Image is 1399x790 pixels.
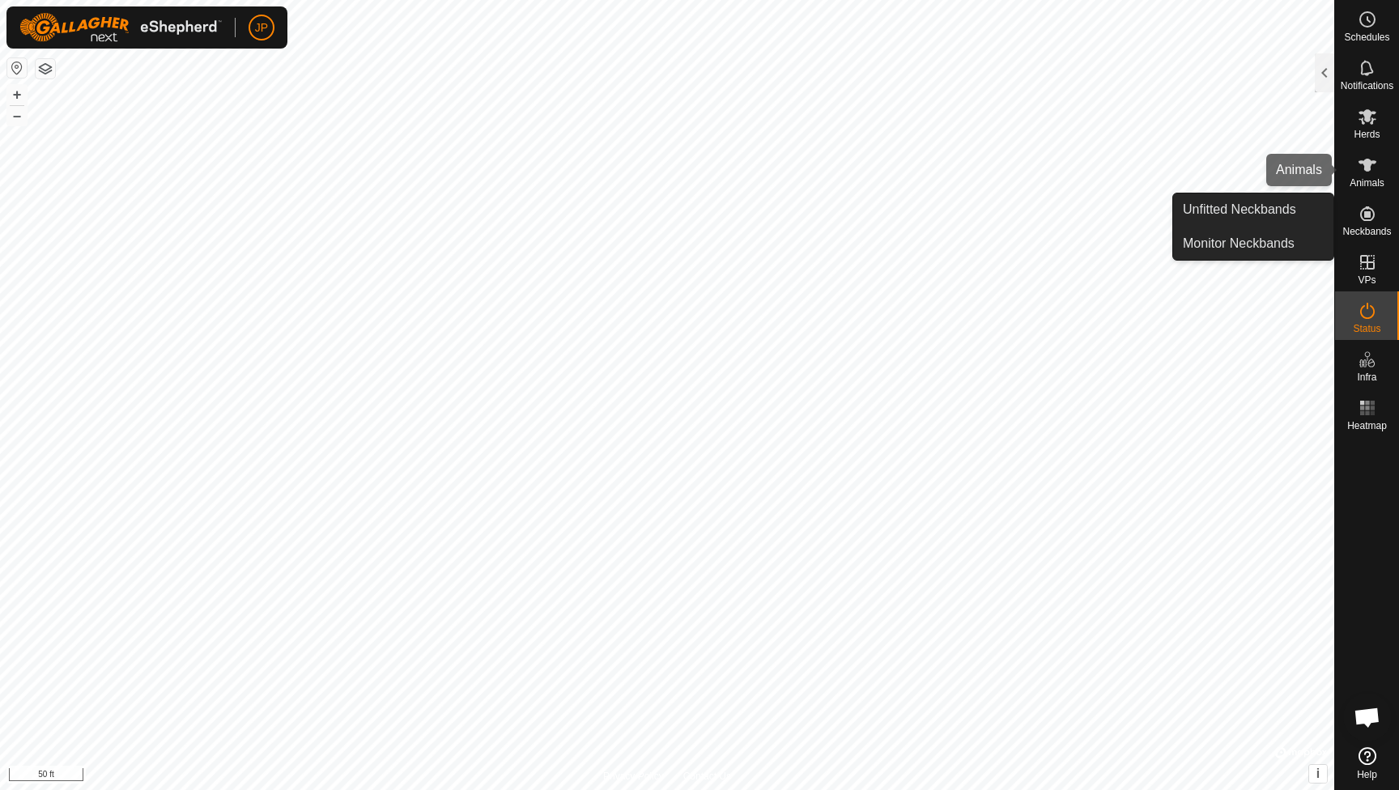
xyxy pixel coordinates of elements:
[1358,275,1376,285] span: VPs
[1357,372,1376,382] span: Infra
[1183,200,1296,219] span: Unfitted Neckbands
[36,59,55,79] button: Map Layers
[1173,227,1333,260] a: Monitor Neckbands
[7,58,27,78] button: Reset Map
[7,106,27,125] button: –
[1341,81,1393,91] span: Notifications
[1343,693,1392,741] a: Open chat
[683,769,731,784] a: Contact Us
[1353,324,1380,333] span: Status
[255,19,268,36] span: JP
[1342,227,1391,236] span: Neckbands
[1354,130,1380,139] span: Herds
[1316,767,1320,780] span: i
[1344,32,1389,42] span: Schedules
[1183,234,1295,253] span: Monitor Neckbands
[19,13,222,42] img: Gallagher Logo
[7,85,27,104] button: +
[1347,421,1387,431] span: Heatmap
[1173,193,1333,226] a: Unfitted Neckbands
[603,769,664,784] a: Privacy Policy
[1309,765,1327,783] button: i
[1335,741,1399,786] a: Help
[1350,178,1384,188] span: Animals
[1357,770,1377,779] span: Help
